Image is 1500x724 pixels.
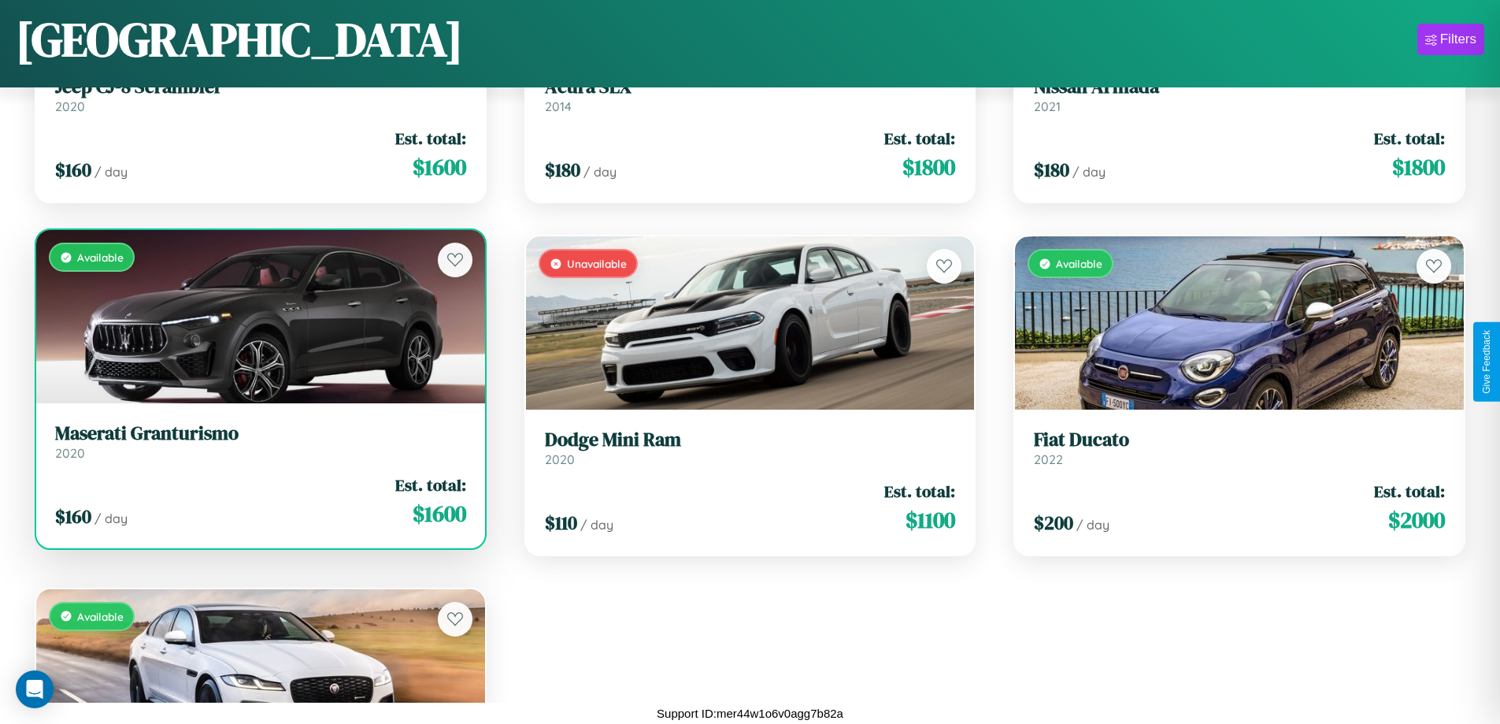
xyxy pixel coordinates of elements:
[1034,429,1445,451] h3: Fiat Ducato
[1374,127,1445,150] span: Est. total:
[1481,330,1492,394] div: Give Feedback
[413,151,466,183] span: $ 1600
[580,517,613,533] span: / day
[1417,24,1484,55] button: Filters
[1392,151,1445,183] span: $ 1800
[567,257,627,270] span: Unavailable
[77,251,124,264] span: Available
[55,503,91,529] span: $ 160
[545,510,577,536] span: $ 110
[55,422,466,445] h3: Maserati Granturismo
[1034,157,1069,183] span: $ 180
[55,422,466,461] a: Maserati Granturismo2020
[94,511,128,526] span: / day
[1388,504,1445,536] span: $ 2000
[16,7,463,72] h1: [GEOGRAPHIC_DATA]
[545,98,572,114] span: 2014
[16,670,54,708] div: Open Intercom Messenger
[583,164,617,180] span: / day
[545,157,580,183] span: $ 180
[1034,76,1445,114] a: Nissan Armada2021
[1440,32,1476,47] div: Filters
[94,164,128,180] span: / day
[1034,451,1063,467] span: 2022
[884,127,955,150] span: Est. total:
[1034,76,1445,98] h3: Nissan Armada
[1374,480,1445,503] span: Est. total:
[545,76,956,114] a: Acura SLX2014
[884,480,955,503] span: Est. total:
[545,76,956,98] h3: Acura SLX
[1034,98,1061,114] span: 2021
[1034,429,1445,467] a: Fiat Ducato2022
[413,498,466,529] span: $ 1600
[657,703,843,724] p: Support ID: mer44w1o6v0agg7b82a
[545,451,575,467] span: 2020
[1034,510,1073,536] span: $ 200
[55,157,91,183] span: $ 160
[906,504,955,536] span: $ 1100
[55,445,85,461] span: 2020
[1076,517,1109,533] span: / day
[77,610,124,623] span: Available
[55,76,466,114] a: Jeep CJ-8 Scrambler2020
[55,76,466,98] h3: Jeep CJ-8 Scrambler
[545,429,956,467] a: Dodge Mini Ram2020
[1056,257,1102,270] span: Available
[1072,164,1106,180] span: / day
[55,98,85,114] span: 2020
[545,429,956,451] h3: Dodge Mini Ram
[395,127,466,150] span: Est. total:
[395,473,466,496] span: Est. total:
[902,151,955,183] span: $ 1800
